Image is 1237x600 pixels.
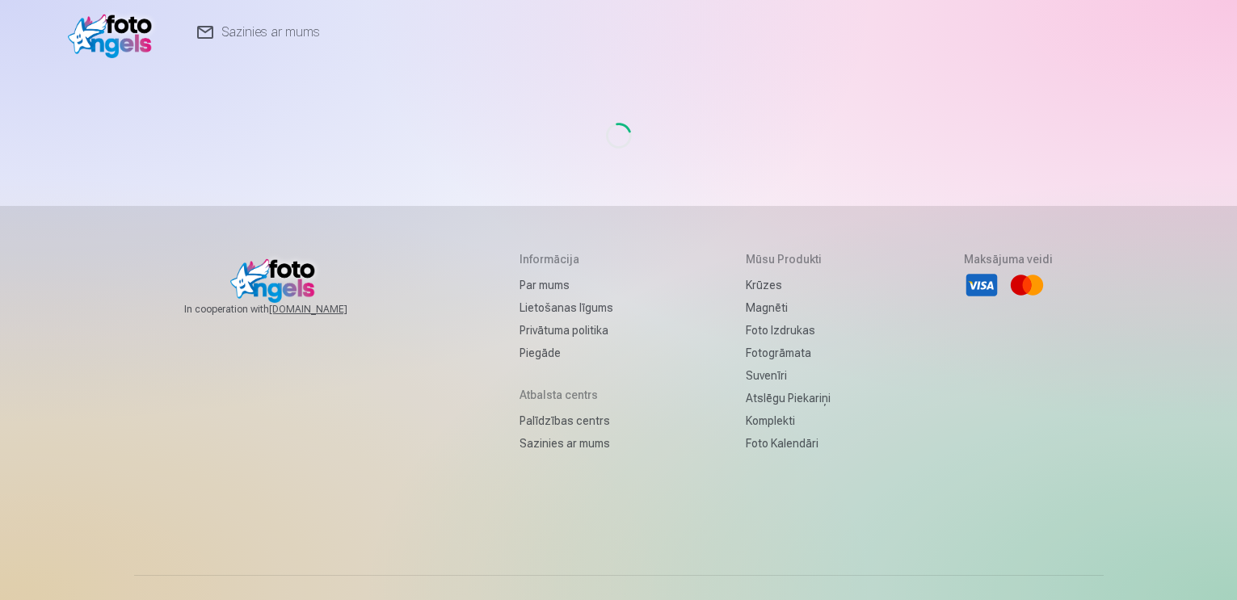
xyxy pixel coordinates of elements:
a: Piegāde [520,342,613,364]
a: Komplekti [746,409,831,432]
img: /v1 [68,6,161,58]
h5: Atbalsta centrs [520,387,613,403]
a: Sazinies ar mums [520,432,613,455]
h5: Mūsu produkti [746,251,831,267]
a: Foto izdrukas [746,319,831,342]
li: Mastercard [1009,267,1045,303]
a: Lietošanas līgums [520,296,613,319]
a: Suvenīri [746,364,831,387]
a: Privātuma politika [520,319,613,342]
a: [DOMAIN_NAME] [269,303,386,316]
h5: Maksājuma veidi [964,251,1053,267]
a: Krūzes [746,274,831,296]
a: Atslēgu piekariņi [746,387,831,409]
li: Visa [964,267,999,303]
span: In cooperation with [184,303,386,316]
a: Palīdzības centrs [520,409,613,432]
a: Magnēti [746,296,831,319]
a: Foto kalendāri [746,432,831,455]
h5: Informācija [520,251,613,267]
a: Fotogrāmata [746,342,831,364]
a: Par mums [520,274,613,296]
